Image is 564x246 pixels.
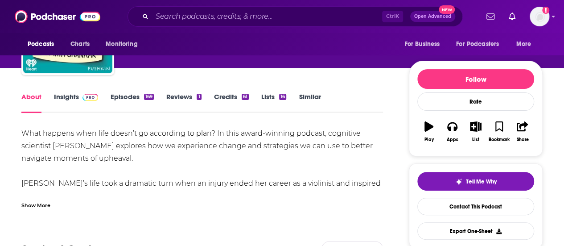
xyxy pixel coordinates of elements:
[424,137,434,142] div: Play
[505,9,519,24] a: Show notifications dropdown
[15,8,100,25] img: Podchaser - Follow, Share and Rate Podcasts
[417,116,440,148] button: Play
[530,7,549,26] button: Show profile menu
[516,137,528,142] div: Share
[483,9,498,24] a: Show notifications dropdown
[404,38,440,50] span: For Business
[99,36,149,53] button: open menu
[414,14,451,19] span: Open Advanced
[70,38,90,50] span: Charts
[417,92,534,111] div: Rate
[516,38,531,50] span: More
[417,222,534,240] button: Export One-Sheet
[28,38,54,50] span: Podcasts
[417,172,534,191] button: tell me why sparkleTell Me Why
[530,7,549,26] img: User Profile
[111,92,154,113] a: Episodes169
[439,5,455,14] span: New
[242,94,249,100] div: 61
[542,7,549,14] svg: Add a profile image
[398,36,451,53] button: open menu
[511,116,534,148] button: Share
[456,38,499,50] span: For Podcasters
[54,92,98,113] a: InsightsPodchaser Pro
[21,92,41,113] a: About
[464,116,487,148] button: List
[279,94,286,100] div: 16
[144,94,154,100] div: 169
[82,94,98,101] img: Podchaser Pro
[417,198,534,215] a: Contact This Podcast
[489,137,510,142] div: Bookmark
[450,36,512,53] button: open menu
[530,7,549,26] span: Logged in as jessicalaino
[510,36,543,53] button: open menu
[447,137,458,142] div: Apps
[299,92,321,113] a: Similar
[152,9,382,24] input: Search podcasts, credits, & more...
[440,116,464,148] button: Apps
[65,36,95,53] a: Charts
[382,11,403,22] span: Ctrl K
[455,178,462,185] img: tell me why sparkle
[166,92,201,113] a: Reviews1
[472,137,479,142] div: List
[410,11,455,22] button: Open AdvancedNew
[261,92,286,113] a: Lists16
[466,178,497,185] span: Tell Me Why
[417,69,534,89] button: Follow
[214,92,249,113] a: Credits61
[106,38,137,50] span: Monitoring
[197,94,201,100] div: 1
[21,36,66,53] button: open menu
[487,116,510,148] button: Bookmark
[128,6,463,27] div: Search podcasts, credits, & more...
